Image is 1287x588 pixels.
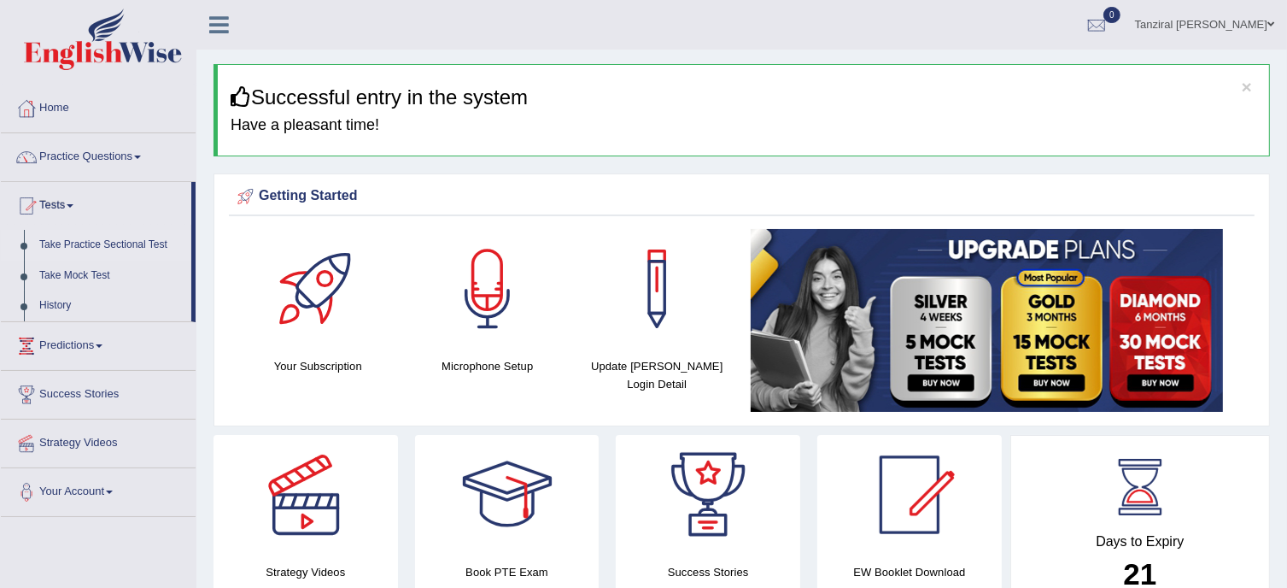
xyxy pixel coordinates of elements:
a: Home [1,85,196,127]
h4: Update [PERSON_NAME] Login Detail [581,357,734,393]
a: Take Mock Test [32,261,191,291]
h3: Successful entry in the system [231,86,1256,109]
button: × [1242,78,1252,96]
a: Practice Questions [1,133,196,176]
a: Success Stories [1,371,196,414]
a: Strategy Videos [1,420,196,462]
a: Predictions [1,322,196,365]
a: Tests [1,182,191,225]
h4: Have a pleasant time! [231,117,1256,134]
h4: Microphone Setup [412,357,565,375]
h4: Strategy Videos [214,563,398,581]
a: Take Practice Sectional Test [32,230,191,261]
a: Your Account [1,468,196,511]
h4: Success Stories [616,563,800,581]
h4: EW Booklet Download [817,563,1002,581]
div: Getting Started [233,184,1250,209]
img: small5.jpg [751,229,1223,412]
h4: Book PTE Exam [415,563,600,581]
h4: Your Subscription [242,357,395,375]
span: 0 [1103,7,1120,23]
a: History [32,291,191,321]
h4: Days to Expiry [1030,534,1250,550]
